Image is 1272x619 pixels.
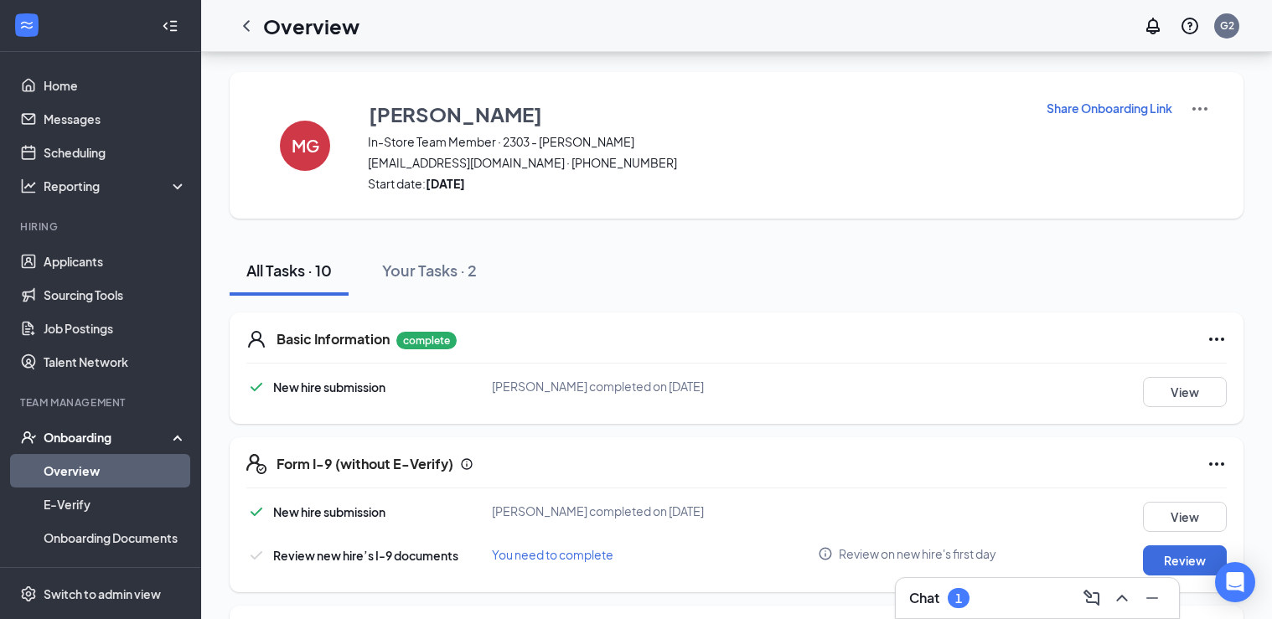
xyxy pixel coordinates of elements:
[44,429,173,446] div: Onboarding
[818,546,833,561] svg: Info
[1180,16,1200,36] svg: QuestionInfo
[1142,588,1162,608] svg: Minimize
[1082,588,1102,608] svg: ComposeMessage
[273,548,458,563] span: Review new hire’s I-9 documents
[20,585,37,602] svg: Settings
[292,140,319,152] h4: MG
[1143,545,1227,575] button: Review
[44,136,187,169] a: Scheduling
[20,219,184,234] div: Hiring
[955,591,962,606] div: 1
[162,18,178,34] svg: Collapse
[246,454,266,474] svg: FormI9EVerifyIcon
[246,377,266,397] svg: Checkmark
[20,178,37,194] svg: Analysis
[1112,588,1132,608] svg: ChevronUp
[246,329,266,349] svg: User
[909,589,939,607] h3: Chat
[368,99,1025,129] button: [PERSON_NAME]
[20,395,184,410] div: Team Management
[1047,100,1172,116] p: Share Onboarding Link
[246,545,266,565] svg: Checkmark
[44,178,188,194] div: Reporting
[382,260,477,281] div: Your Tasks · 2
[1078,585,1105,611] button: ComposeMessage
[263,99,347,192] button: MG
[263,12,359,40] h1: Overview
[44,278,187,312] a: Sourcing Tools
[44,102,187,136] a: Messages
[20,429,37,446] svg: UserCheck
[246,260,332,281] div: All Tasks · 10
[44,245,187,278] a: Applicants
[369,100,542,128] h3: [PERSON_NAME]
[1207,329,1227,349] svg: Ellipses
[1143,16,1163,36] svg: Notifications
[273,379,385,395] span: New hire submission
[273,504,385,519] span: New hire submission
[492,547,613,562] span: You need to complete
[426,176,465,191] strong: [DATE]
[44,487,187,521] a: E-Verify
[368,133,1025,150] span: In-Store Team Member · 2303 - [PERSON_NAME]
[277,455,453,473] h5: Form I-9 (without E-Verify)
[1046,99,1173,117] button: Share Onboarding Link
[460,457,473,471] svg: Info
[492,503,704,518] span: [PERSON_NAME] completed on [DATE]
[1143,377,1227,407] button: View
[44,69,187,102] a: Home
[18,17,35,34] svg: WorkstreamLogo
[44,454,187,487] a: Overview
[246,502,266,522] svg: Checkmark
[492,379,704,394] span: [PERSON_NAME] completed on [DATE]
[1215,562,1255,602] div: Open Intercom Messenger
[1207,454,1227,474] svg: Ellipses
[44,345,187,379] a: Talent Network
[236,16,256,36] svg: ChevronLeft
[368,154,1025,171] span: [EMAIL_ADDRESS][DOMAIN_NAME] · [PHONE_NUMBER]
[368,175,1025,192] span: Start date:
[44,585,161,602] div: Switch to admin view
[44,555,187,588] a: Activity log
[839,545,996,562] span: Review on new hire's first day
[1109,585,1135,611] button: ChevronUp
[277,330,390,348] h5: Basic Information
[396,332,457,349] p: complete
[44,521,187,555] a: Onboarding Documents
[1220,18,1234,33] div: G2
[44,312,187,345] a: Job Postings
[1139,585,1166,611] button: Minimize
[1190,99,1210,119] img: More Actions
[1143,502,1227,532] button: View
